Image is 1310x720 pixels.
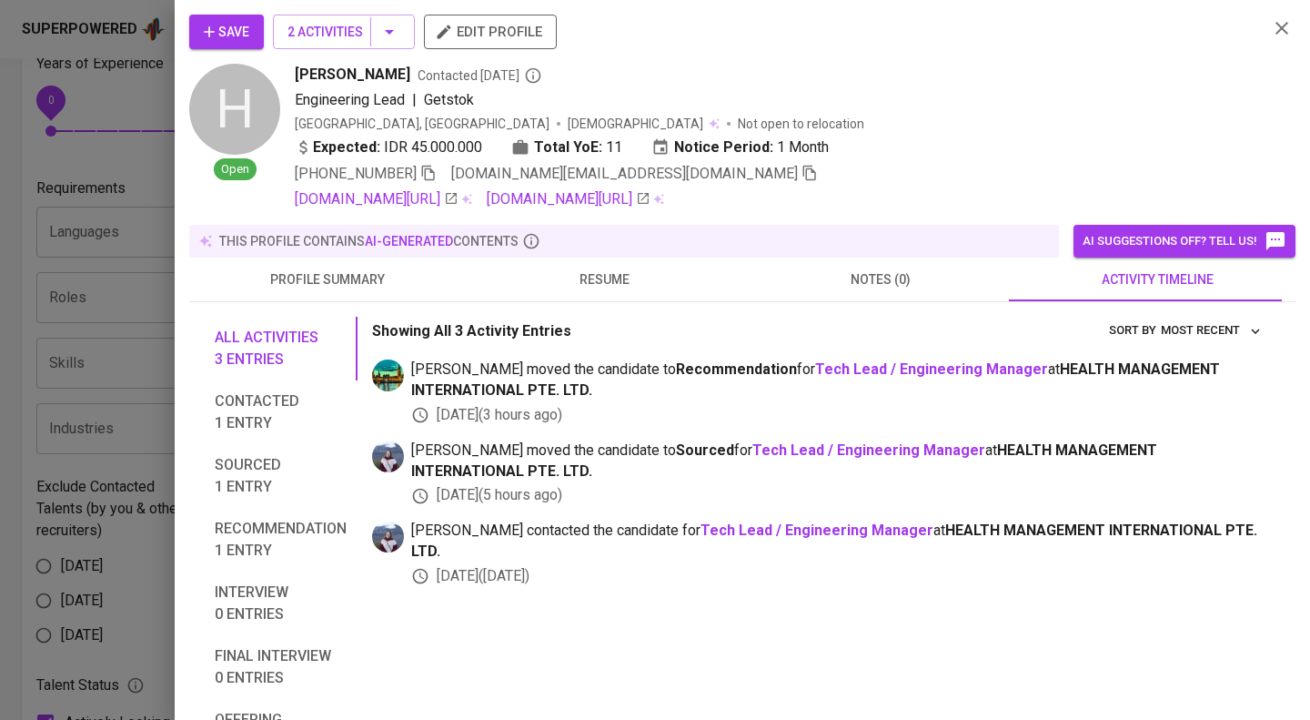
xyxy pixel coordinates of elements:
[424,91,474,108] span: Getstok
[295,91,405,108] span: Engineering Lead
[215,645,347,689] span: Final interview 0 entries
[451,165,798,182] span: [DOMAIN_NAME][EMAIL_ADDRESS][DOMAIN_NAME]
[215,390,347,434] span: Contacted 1 entry
[189,15,264,49] button: Save
[477,269,731,291] span: resume
[1083,230,1286,252] span: AI suggestions off? Tell us!
[411,405,1266,426] div: [DATE] ( 3 hours ago )
[606,137,622,158] span: 11
[411,441,1266,482] span: [PERSON_NAME] moved the candidate to for at
[295,165,417,182] span: [PHONE_NUMBER]
[676,360,797,378] b: Recommendation
[418,66,542,85] span: Contacted [DATE]
[372,521,404,553] img: christine.raharja@glints.com
[568,115,706,133] span: [DEMOGRAPHIC_DATA]
[424,15,557,49] button: edit profile
[674,137,773,158] b: Notice Period:
[411,521,1266,563] span: [PERSON_NAME] contacted the candidate for at
[411,360,1220,399] span: HEALTH MANAGEMENT INTERNATIONAL PTE. LTD.
[372,320,571,342] p: Showing All 3 Activity Entries
[753,269,1008,291] span: notes (0)
[214,161,257,178] span: Open
[1109,323,1156,337] span: sort by
[215,454,347,498] span: Sourced 1 entry
[372,360,404,391] img: a5d44b89-0c59-4c54-99d0-a63b29d42bd3.jpg
[738,115,864,133] p: Not open to relocation
[1161,320,1262,341] span: Most Recent
[313,137,380,158] b: Expected:
[815,360,1048,378] a: Tech Lead / Engineering Manager
[487,188,650,210] a: [DOMAIN_NAME][URL]
[424,24,557,38] a: edit profile
[204,21,249,44] span: Save
[752,441,985,459] a: Tech Lead / Engineering Manager
[676,441,734,459] b: Sourced
[215,327,347,370] span: All activities 3 entries
[438,20,542,44] span: edit profile
[411,485,1266,506] div: [DATE] ( 5 hours ago )
[412,89,417,111] span: |
[295,137,482,158] div: IDR 45.000.000
[534,137,602,158] b: Total YoE:
[295,188,458,210] a: [DOMAIN_NAME][URL]
[200,269,455,291] span: profile summary
[287,21,400,44] span: 2 Activities
[1156,317,1266,345] button: sort by
[411,360,1266,401] span: [PERSON_NAME] moved the candidate to for at
[365,234,453,248] span: AI-generated
[411,441,1157,480] span: HEALTH MANAGEMENT INTERNATIONAL PTE. LTD.
[215,582,347,625] span: Interview 0 entries
[273,15,415,49] button: 2 Activities
[1073,225,1295,258] button: AI suggestions off? Tell us!
[189,64,280,155] div: H
[215,518,347,562] span: Recommendation 1 entry
[1030,269,1285,291] span: activity timeline
[524,66,542,85] svg: By Batam recruiter
[295,64,410,86] span: [PERSON_NAME]
[372,441,404,472] img: christine.raharja@glints.com
[295,115,549,133] div: [GEOGRAPHIC_DATA], [GEOGRAPHIC_DATA]
[700,522,933,539] a: Tech Lead / Engineering Manager
[219,232,519,250] p: this profile contains contents
[651,137,829,158] div: 1 Month
[411,566,1266,587] div: [DATE] ( [DATE] )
